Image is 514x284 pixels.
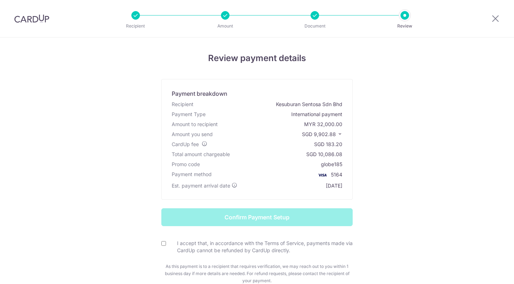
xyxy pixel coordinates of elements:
span: translation missing: en.account_steps.new_confirm_form.xb_payment.header.payment_type [172,111,206,117]
span: CardUp fee [172,141,199,147]
div: MYR 32,000.00 [304,121,342,128]
div: globe185 [321,161,342,168]
div: Amount to recipient [172,121,218,128]
img: CardUp [14,14,49,23]
p: Review [378,23,431,30]
div: [DATE] [326,182,342,189]
div: Kesuburan Sentosa Sdn Bhd [276,101,342,108]
p: Recipient [109,23,162,30]
div: International payment [291,111,342,118]
div: Recipient [172,101,193,108]
span: Total amount chargeable [172,151,230,157]
div: Payment method [172,171,212,179]
p: SGD 9,902.88 [302,131,342,138]
p: Amount [199,23,252,30]
div: Promo code [172,161,200,168]
div: Est. payment arrival date [172,182,237,189]
h4: Review payment details [48,52,466,65]
div: SGD 183.20 [314,141,342,148]
div: SGD 10,086.08 [306,151,342,158]
div: Amount you send [172,131,213,138]
label: I accept that, in accordance with the Terms of Service, payments made via CardUp cannot be refund... [170,240,353,254]
span: SGD 9,902.88 [302,131,336,137]
div: Payment breakdown [172,89,227,98]
p: Document [288,23,341,30]
span: 5164 [331,171,342,178]
img: <span class="translation_missing" title="translation missing: en.account_steps.new_confirm_form.b... [315,171,329,179]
